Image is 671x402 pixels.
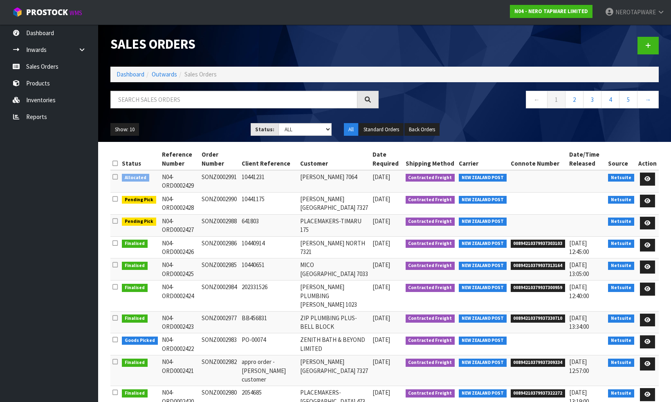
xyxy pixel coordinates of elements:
td: PLACEMAKERS-TIMARU 175 [298,214,370,236]
button: Show: 10 [110,123,139,136]
span: Finalised [122,284,148,292]
span: Contracted Freight [406,337,455,345]
span: [DATE] [373,389,390,396]
td: N04-ORD0002421 [160,355,200,386]
td: [PERSON_NAME] NORTH 7321 [298,236,370,258]
span: Sales Orders [184,70,217,78]
th: Date Required [370,148,403,170]
a: 3 [583,91,601,108]
span: Netsuite [608,174,634,182]
td: [PERSON_NAME][GEOGRAPHIC_DATA] 7327 [298,192,370,214]
td: MICO [GEOGRAPHIC_DATA] 7033 [298,258,370,281]
span: Finalised [122,389,148,398]
span: [DATE] [373,217,390,225]
td: N04-ORD0002426 [160,236,200,258]
span: 00894210379937313164 [511,262,566,270]
span: [DATE] [373,358,390,366]
span: Contracted Freight [406,359,455,367]
span: NEW ZEALAND POST [459,218,507,226]
span: Netsuite [608,196,634,204]
td: SONZ0002983 [200,333,240,355]
span: Netsuite [608,218,634,226]
td: N04-ORD0002423 [160,311,200,333]
th: Order Number [200,148,240,170]
span: [DATE] [373,336,390,344]
td: [PERSON_NAME] 7064 [298,170,370,192]
a: 2 [565,91,583,108]
strong: N04 - NERO TAPWARE LIMITED [514,8,588,15]
span: [DATE] 12:45:00 [569,239,589,256]
span: NEW ZEALAND POST [459,359,507,367]
th: Connote Number [509,148,568,170]
td: [PERSON_NAME] PLUMBING [PERSON_NAME] 1023 [298,281,370,311]
td: 202331526 [240,281,298,311]
td: 10440651 [240,258,298,281]
span: [DATE] 12:57:00 [569,358,589,374]
span: Allocated [122,174,149,182]
span: [DATE] [373,239,390,247]
span: Netsuite [608,337,634,345]
span: [DATE] [373,314,390,322]
h1: Sales Orders [110,37,379,52]
span: NEW ZEALAND POST [459,314,507,323]
td: N04-ORD0002429 [160,170,200,192]
td: appro order - [PERSON_NAME] customer [240,355,298,386]
td: ZIP PLUMBING PLUS- BELL BLOCK [298,311,370,333]
td: SONZ0002982 [200,355,240,386]
span: NEW ZEALAND POST [459,389,507,398]
button: Standard Orders [359,123,404,136]
a: 5 [619,91,637,108]
span: Contracted Freight [406,196,455,204]
span: Netsuite [608,359,634,367]
th: Status [120,148,160,170]
span: [DATE] 12:40:00 [569,283,589,299]
th: Client Reference [240,148,298,170]
a: 4 [601,91,619,108]
td: SONZ0002990 [200,192,240,214]
td: SONZ0002988 [200,214,240,236]
a: Dashboard [117,70,144,78]
span: Netsuite [608,262,634,270]
span: Contracted Freight [406,240,455,248]
span: Netsuite [608,314,634,323]
td: SONZ0002977 [200,311,240,333]
span: Contracted Freight [406,284,455,292]
span: Contracted Freight [406,218,455,226]
td: ZENITH BATH & BEYOND LIMITED [298,333,370,355]
span: Finalised [122,359,148,367]
td: 10440914 [240,236,298,258]
span: 00894210379937300959 [511,284,566,292]
td: 641803 [240,214,298,236]
a: ← [526,91,548,108]
span: NEW ZEALAND POST [459,196,507,204]
th: Reference Number [160,148,200,170]
input: Search sales orders [110,91,357,108]
span: [DATE] 13:34:00 [569,314,589,330]
span: NEW ZEALAND POST [459,174,507,182]
th: Customer [298,148,370,170]
a: 1 [547,91,566,108]
span: Contracted Freight [406,314,455,323]
td: SONZ0002991 [200,170,240,192]
td: N04-ORD0002428 [160,192,200,214]
span: Contracted Freight [406,174,455,182]
td: PO-00074 [240,333,298,355]
button: Back Orders [404,123,440,136]
span: Finalised [122,262,148,270]
span: Netsuite [608,284,634,292]
img: cube-alt.png [12,7,22,17]
td: N04-ORD0002425 [160,258,200,281]
span: ProStock [26,7,68,18]
span: NEW ZEALAND POST [459,337,507,345]
span: 00894210379937303103 [511,240,566,248]
span: [DATE] 13:05:00 [569,261,589,277]
span: Finalised [122,240,148,248]
td: SONZ0002985 [200,258,240,281]
span: NEROTAPWARE [615,8,656,16]
span: NEW ZEALAND POST [459,262,507,270]
th: Source [606,148,636,170]
span: Netsuite [608,240,634,248]
small: WMS [70,9,82,17]
span: Contracted Freight [406,389,455,398]
th: Carrier [457,148,509,170]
